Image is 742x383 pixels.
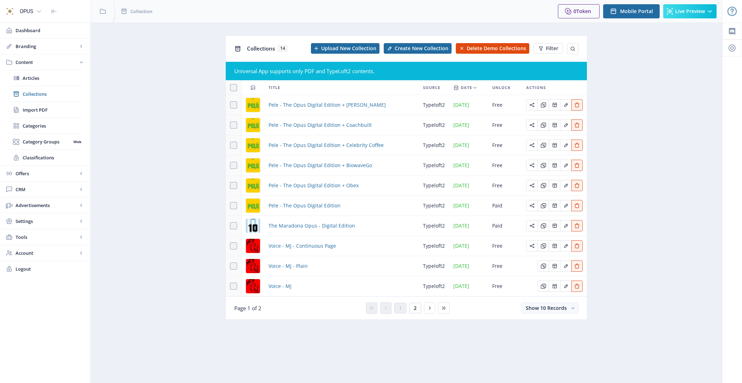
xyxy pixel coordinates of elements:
[7,70,83,86] a: Articles
[488,256,522,276] td: Free
[321,46,376,51] span: Upload New Collection
[571,282,583,289] a: Edit page
[467,46,526,51] span: Delete Demo Collections
[571,262,583,269] a: Edit page
[269,181,359,190] a: Pele - The Opus Digital Edition + Obex
[23,154,83,161] span: Classifications
[537,222,549,229] a: Edit page
[23,106,83,113] span: Import PDF
[246,158,260,172] img: cover.jpg
[594,365,647,379] button: Discard Changes
[311,43,379,54] button: Upload New Collection
[449,95,488,115] td: [DATE]
[16,27,85,34] span: Dashboard
[560,242,571,249] a: Edit page
[534,43,563,54] button: Filter
[537,262,549,269] a: Edit page
[549,282,560,289] a: Edit page
[449,196,488,216] td: [DATE]
[549,262,560,269] a: Edit page
[546,46,558,51] span: Filter
[488,115,522,135] td: Free
[23,138,71,145] span: Category Groups
[449,236,488,256] td: [DATE]
[449,135,488,155] td: [DATE]
[246,219,260,233] img: cover.jpg
[488,155,522,176] td: Free
[414,305,417,311] span: 2
[16,170,78,177] span: Offers
[269,121,372,129] a: Pele - The Opus Digital Edition + Coachbuilt
[269,83,280,92] span: Title
[488,95,522,115] td: Free
[269,141,384,149] span: Pele - The Opus Digital Edition + Celebrity Coffee
[449,216,488,236] td: [DATE]
[23,90,83,98] span: Collections
[269,101,386,109] span: Pele - The Opus Digital Edition + [PERSON_NAME]
[571,182,583,188] a: Edit page
[278,45,288,52] span: 14
[560,202,571,208] a: Edit page
[653,365,699,379] button: Save Changes
[549,182,560,188] a: Edit page
[537,161,549,168] a: Edit page
[461,83,472,92] span: Date
[246,239,260,253] img: cover.jpg
[526,222,537,229] a: Edit page
[419,135,449,155] td: typeloft2
[549,222,560,229] a: Edit page
[269,242,336,250] a: Voice - MJ - Continuous Page
[20,4,33,19] div: OPUS
[537,202,549,208] a: Edit page
[7,102,83,118] a: Import PDF
[419,155,449,176] td: typeloft2
[16,59,78,66] span: Content
[488,276,522,296] td: Free
[449,276,488,296] td: [DATE]
[521,303,578,313] button: Show 10 Records
[409,303,421,313] button: 2
[246,259,260,273] img: cover.jpg
[449,115,488,135] td: [DATE]
[269,262,308,270] a: Voice - MJ - Plain
[526,182,537,188] a: Edit page
[395,46,448,51] span: Create New Collection
[7,134,83,149] a: Category GroupsWeb
[526,161,537,168] a: Edit page
[246,178,260,193] img: cover.jpg
[526,83,546,92] span: Actions
[246,199,260,213] img: cover.png
[234,67,578,75] div: Universal App supports only PDF and TypeLoft2 contents.
[269,201,341,210] a: Pele - The Opus Digital Edition
[537,101,549,108] a: Edit page
[571,161,583,168] a: Edit page
[269,161,372,170] span: Pele - The Opus Digital Edition + BiowaveGo
[488,236,522,256] td: Free
[247,45,275,52] span: Collections
[571,101,583,108] a: Edit page
[537,282,549,289] a: Edit page
[488,176,522,196] td: Free
[234,305,261,312] span: Page 1 of 2
[7,118,83,134] a: Categories
[560,262,571,269] a: Edit page
[549,202,560,208] a: Edit page
[16,202,78,209] span: Advertisements
[526,242,537,249] a: Edit page
[130,8,152,15] span: Collection
[560,141,571,148] a: Edit page
[571,222,583,229] a: Edit page
[560,282,571,289] a: Edit page
[419,216,449,236] td: typeloft2
[225,35,587,320] app-collection-view: Collections
[449,176,488,196] td: [DATE]
[549,161,560,168] a: Edit page
[419,115,449,135] td: typeloft2
[269,282,291,290] span: Voice - MJ
[526,202,537,208] a: Edit page
[526,121,537,128] a: Edit page
[549,242,560,249] a: Edit page
[16,186,78,193] span: CRM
